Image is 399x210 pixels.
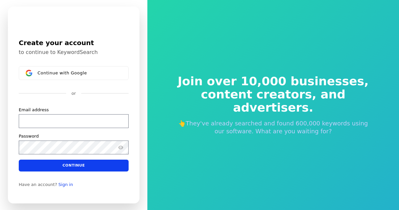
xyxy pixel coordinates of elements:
[173,75,373,88] span: Join over 10,000 businesses,
[19,133,39,139] label: Password
[59,182,73,187] a: Sign in
[19,107,49,113] label: Email address
[19,66,129,80] button: Sign in with GoogleContinue with Google
[19,38,129,48] h1: Create your account
[117,144,125,151] button: Show password
[19,49,129,56] p: to continue to KeywordSearch
[37,70,87,76] span: Continue with Google
[173,88,373,114] span: content creators, and advertisers.
[173,119,373,135] p: 👆They've already searched and found 600,000 keywords using our software. What are you waiting for?
[19,160,129,171] button: Continue
[19,182,57,187] span: Have an account?
[26,70,32,76] img: Sign in with Google
[71,91,76,96] p: or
